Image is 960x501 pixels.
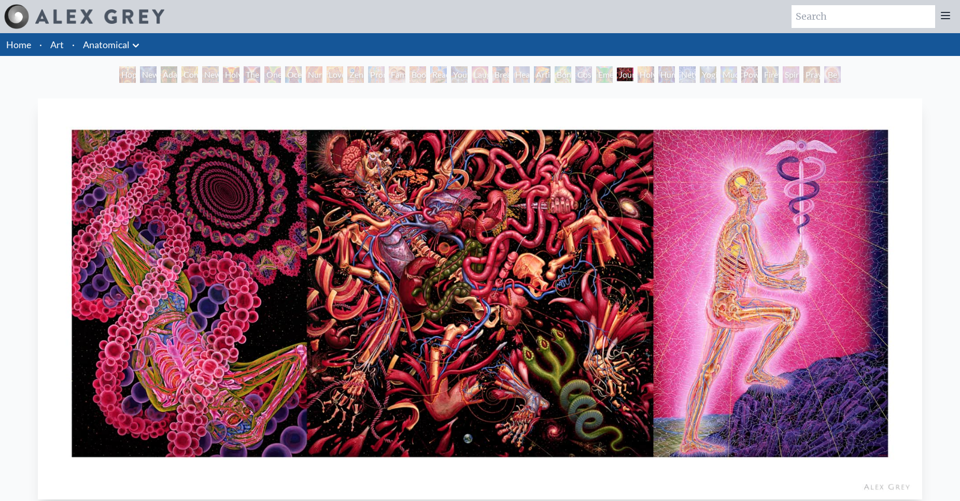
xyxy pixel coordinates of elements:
div: Cosmic Lovers [575,66,592,83]
div: Journey of the Wounded Healer [617,66,633,83]
div: Adam & Eve [161,66,177,83]
div: Power to the Peaceful [741,66,758,83]
div: One Taste [264,66,281,83]
div: Nursing [306,66,322,83]
div: Mudra [721,66,737,83]
div: Ocean of Love Bliss [285,66,302,83]
div: Firewalking [762,66,779,83]
a: Anatomical [83,37,130,52]
div: Family [389,66,405,83]
li: · [68,33,79,56]
div: Human Geometry [658,66,675,83]
div: Young & Old [451,66,468,83]
div: Be a Good Human Being [824,66,841,83]
div: Bond [555,66,571,83]
div: Breathing [492,66,509,83]
div: New Man New Woman [202,66,219,83]
div: Reading [430,66,447,83]
div: Promise [368,66,385,83]
div: Boo-boo [410,66,426,83]
div: Love Circuit [327,66,343,83]
div: Spirit Animates the Flesh [783,66,799,83]
div: Healing [513,66,530,83]
a: Home [6,39,31,50]
div: Holy Fire [638,66,654,83]
div: New Man [DEMOGRAPHIC_DATA]: [DEMOGRAPHIC_DATA] Mind [140,66,157,83]
div: Hope [119,66,136,83]
li: · [35,33,46,56]
img: Journey-of-the-Wounded-Healer-Panel-1-1995-Alex-Grey-FULL-OG-watermarked.jpg [38,98,922,499]
div: Laughing Man [472,66,488,83]
div: Praying Hands [803,66,820,83]
div: Artist's Hand [534,66,550,83]
div: Emerald Grail [596,66,613,83]
a: Art [50,37,64,52]
div: Yogi & the Möbius Sphere [700,66,716,83]
div: Networks [679,66,696,83]
div: Contemplation [181,66,198,83]
div: Zena Lotus [347,66,364,83]
div: The Kiss [244,66,260,83]
input: Search [792,5,935,28]
div: Holy Grail [223,66,239,83]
